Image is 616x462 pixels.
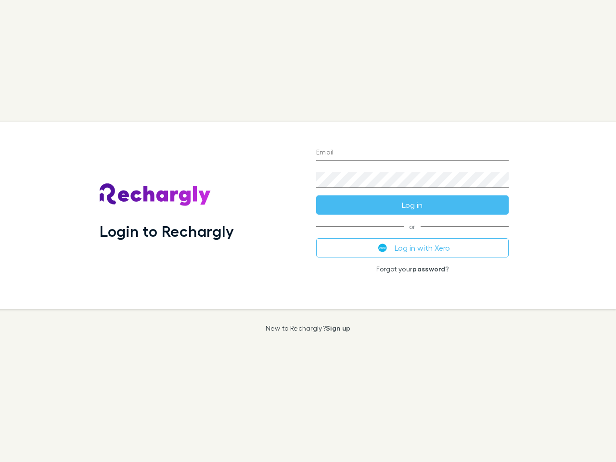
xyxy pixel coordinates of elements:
button: Log in with Xero [316,238,509,257]
img: Xero's logo [378,244,387,252]
p: New to Rechargly? [266,324,351,332]
button: Log in [316,195,509,215]
a: Sign up [326,324,350,332]
img: Rechargly's Logo [100,183,211,206]
span: or [316,226,509,227]
h1: Login to Rechargly [100,222,234,240]
a: password [412,265,445,273]
p: Forgot your ? [316,265,509,273]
